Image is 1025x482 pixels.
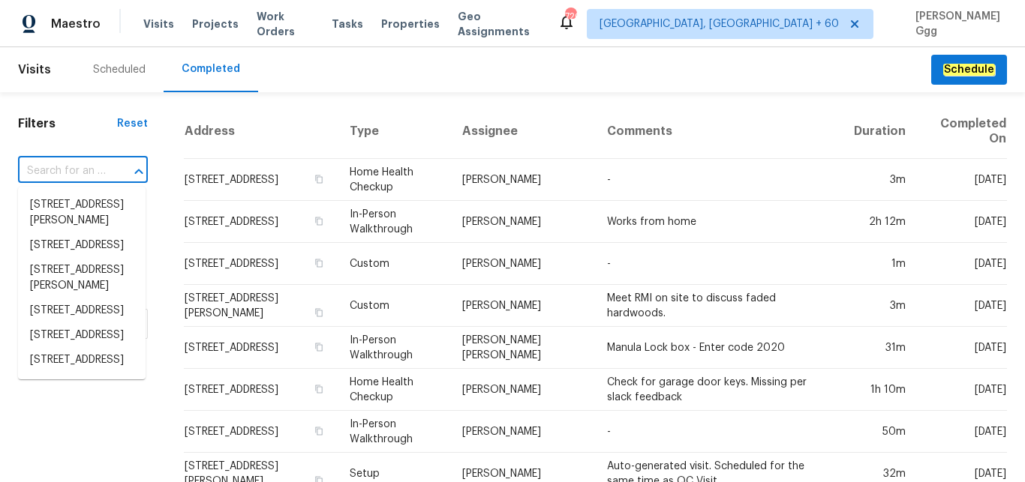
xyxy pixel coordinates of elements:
button: Copy Address [312,214,326,228]
div: Scheduled [93,62,146,77]
td: 1h 10m [842,369,918,411]
div: Completed [182,61,240,76]
td: [STREET_ADDRESS] [184,327,338,369]
td: [DATE] [918,201,1007,243]
td: - [595,159,842,201]
td: [DATE] [918,411,1007,453]
button: Copy Address [312,340,326,354]
td: Manula Lock box - Enter code 2020 [595,327,842,369]
td: [DATE] [918,285,1007,327]
li: [STREET_ADDRESS] [18,323,146,348]
span: [GEOGRAPHIC_DATA], [GEOGRAPHIC_DATA] + 60 [600,16,839,31]
span: Visits [18,53,51,86]
div: 720 [565,9,576,24]
span: Projects [192,16,239,31]
button: Copy Address [312,424,326,438]
th: Address [184,104,338,159]
span: Properties [381,16,440,31]
td: [PERSON_NAME] [450,411,595,453]
th: Completed On [918,104,1007,159]
td: 3m [842,285,918,327]
td: [DATE] [918,369,1007,411]
td: Custom [338,285,450,327]
li: [STREET_ADDRESS][PERSON_NAME] [18,193,146,233]
input: Search for an address... [18,160,106,183]
td: [PERSON_NAME] [450,201,595,243]
span: Maestro [51,16,101,31]
td: [DATE] [918,327,1007,369]
td: Check for garage door keys. Missing per slack feedback [595,369,842,411]
th: Comments [595,104,842,159]
span: [PERSON_NAME] Ggg [909,9,1002,39]
td: Meet RMI on site to discuss faded hardwoods. [595,285,842,327]
li: [STREET_ADDRESS] [18,298,146,323]
td: - [595,243,842,285]
li: [STREET_ADDRESS] [18,233,146,258]
li: [STREET_ADDRESS][PERSON_NAME] [18,258,146,298]
button: Copy Address [312,382,326,396]
td: Home Health Checkup [338,159,450,201]
li: [STREET_ADDRESS] [18,348,146,373]
button: Copy Address [312,172,326,186]
li: [STREET_ADDRESS][PERSON_NAME] [18,373,146,413]
td: 3m [842,159,918,201]
td: In-Person Walkthrough [338,411,450,453]
em: Schedule [943,64,995,76]
span: Geo Assignments [458,9,540,39]
td: [STREET_ADDRESS] [184,243,338,285]
button: Copy Address [312,256,326,270]
td: Home Health Checkup [338,369,450,411]
td: 31m [842,327,918,369]
td: [PERSON_NAME] [450,243,595,285]
td: Works from home [595,201,842,243]
div: Reset [117,116,148,131]
td: [PERSON_NAME] [450,369,595,411]
td: [STREET_ADDRESS] [184,159,338,201]
button: Copy Address [312,306,326,319]
span: Tasks [332,19,363,29]
td: [STREET_ADDRESS] [184,201,338,243]
span: Work Orders [257,9,314,39]
td: [PERSON_NAME] [PERSON_NAME] [450,327,595,369]
td: [PERSON_NAME] [450,285,595,327]
th: Type [338,104,450,159]
td: 50m [842,411,918,453]
th: Duration [842,104,918,159]
td: Custom [338,243,450,285]
span: Visits [143,16,174,31]
th: Assignee [450,104,595,159]
td: [PERSON_NAME] [450,159,595,201]
td: - [595,411,842,453]
td: [DATE] [918,243,1007,285]
td: In-Person Walkthrough [338,201,450,243]
td: [STREET_ADDRESS] [184,411,338,453]
button: Close [128,161,149,182]
td: 1m [842,243,918,285]
button: Schedule [931,55,1007,85]
td: [STREET_ADDRESS] [184,369,338,411]
td: 2h 12m [842,201,918,243]
td: [DATE] [918,159,1007,201]
td: In-Person Walkthrough [338,327,450,369]
h1: Filters [18,116,117,131]
td: [STREET_ADDRESS][PERSON_NAME] [184,285,338,327]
